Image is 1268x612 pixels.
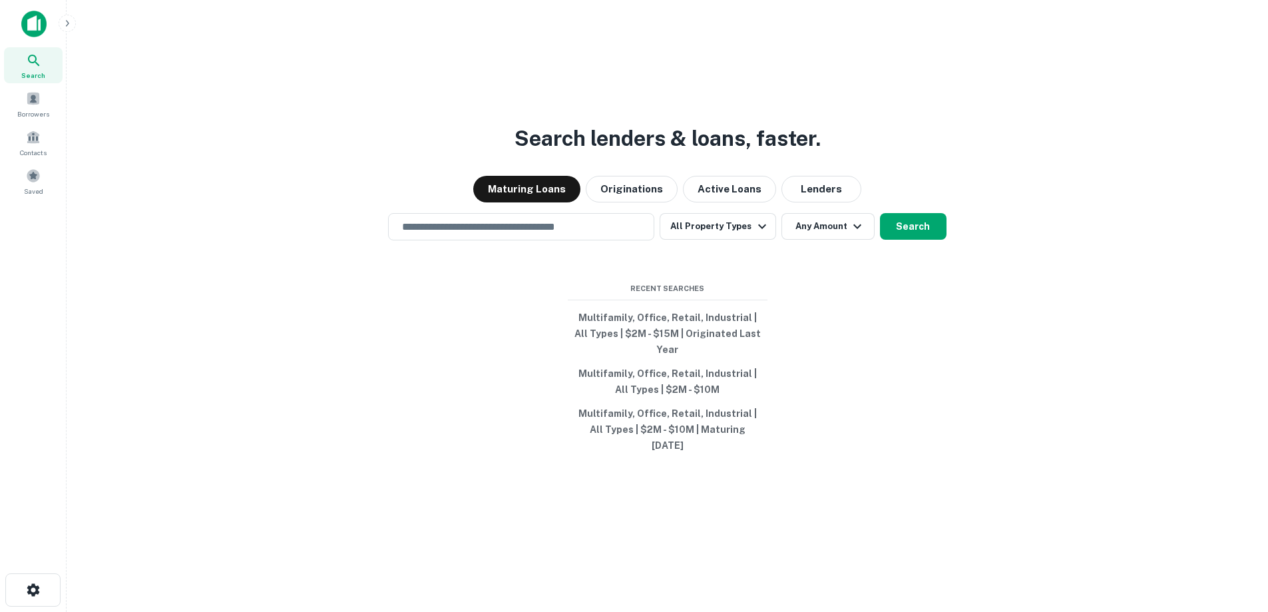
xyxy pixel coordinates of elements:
[568,306,767,362] button: Multifamily, Office, Retail, Industrial | All Types | $2M - $15M | Originated Last Year
[24,186,43,196] span: Saved
[568,283,767,294] span: Recent Searches
[683,176,776,202] button: Active Loans
[20,147,47,158] span: Contacts
[21,70,45,81] span: Search
[4,163,63,199] a: Saved
[17,109,49,119] span: Borrowers
[4,47,63,83] a: Search
[568,362,767,402] button: Multifamily, Office, Retail, Industrial | All Types | $2M - $10M
[568,402,767,458] button: Multifamily, Office, Retail, Industrial | All Types | $2M - $10M | Maturing [DATE]
[586,176,678,202] button: Originations
[1201,505,1268,569] iframe: Chat Widget
[4,125,63,160] a: Contacts
[781,213,875,240] button: Any Amount
[473,176,580,202] button: Maturing Loans
[660,213,775,240] button: All Property Types
[781,176,861,202] button: Lenders
[515,123,821,154] h3: Search lenders & loans, faster.
[880,213,947,240] button: Search
[4,86,63,122] a: Borrowers
[21,11,47,37] img: capitalize-icon.png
